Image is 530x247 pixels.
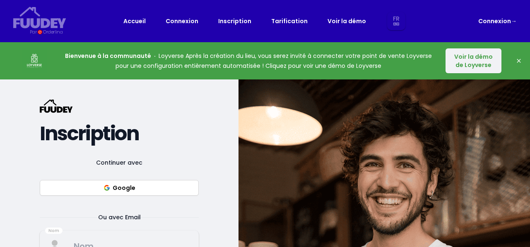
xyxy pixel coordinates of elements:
div: Par [30,29,36,36]
button: Google [40,180,199,196]
div: Nom [45,228,63,234]
a: Connexion [166,16,198,26]
span: → [511,17,517,25]
a: Tarification [271,16,308,26]
a: Connexion [478,16,517,26]
button: Voir la démo de Loyverse [446,48,501,73]
div: Orderlina [43,29,63,36]
strong: Bienvenue à la communauté [65,52,151,60]
p: Loyverse Après la création du lieu, vous serez invité à connecter votre point de vente Loyverse p... [63,51,434,71]
a: Voir la démo [328,16,366,26]
a: Inscription [218,16,251,26]
h2: Inscription [40,126,199,141]
span: Continuer avec [86,158,152,168]
a: Accueil [123,16,146,26]
span: Ou avec Email [88,212,151,222]
font: Google [113,184,135,192]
